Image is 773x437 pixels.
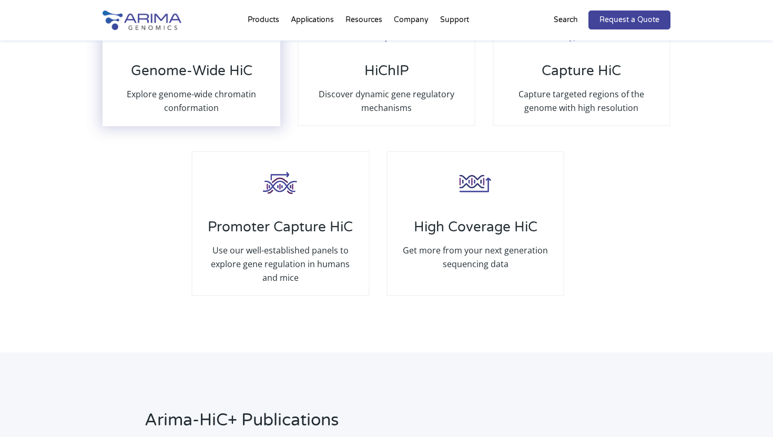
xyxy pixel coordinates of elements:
img: Promoter-HiC_Icon_Arima-Genomics.png [259,162,301,205]
h3: Capture HiC [504,63,659,87]
p: Capture targeted regions of the genome with high resolution [504,87,659,115]
p: Get more from your next generation sequencing data [398,243,553,271]
h3: Genome-Wide HiC [114,63,269,87]
img: High-Coverage-HiC_Icon_Arima-Genomics.png [454,162,496,205]
img: Arima-Genomics-logo [103,11,181,30]
p: Search [554,13,578,27]
h3: High Coverage HiC [398,219,553,243]
p: Discover dynamic gene regulatory mechanisms [309,87,464,115]
p: Use our well-established panels to explore gene regulation in humans and mice [203,243,358,284]
p: Explore genome-wide chromatin conformation [114,87,269,115]
h3: Promoter Capture HiC [203,219,358,243]
h3: HiChIP [309,63,464,87]
a: Request a Quote [588,11,670,29]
